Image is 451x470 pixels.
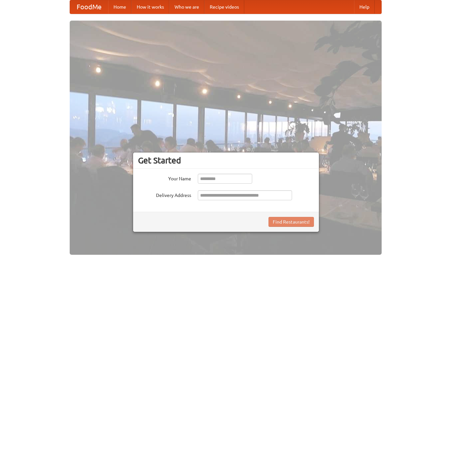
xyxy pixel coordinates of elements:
[138,190,191,199] label: Delivery Address
[70,0,108,14] a: FoodMe
[108,0,131,14] a: Home
[204,0,244,14] a: Recipe videos
[131,0,169,14] a: How it works
[169,0,204,14] a: Who we are
[268,217,314,227] button: Find Restaurants!
[354,0,375,14] a: Help
[138,174,191,182] label: Your Name
[138,155,314,165] h3: Get Started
